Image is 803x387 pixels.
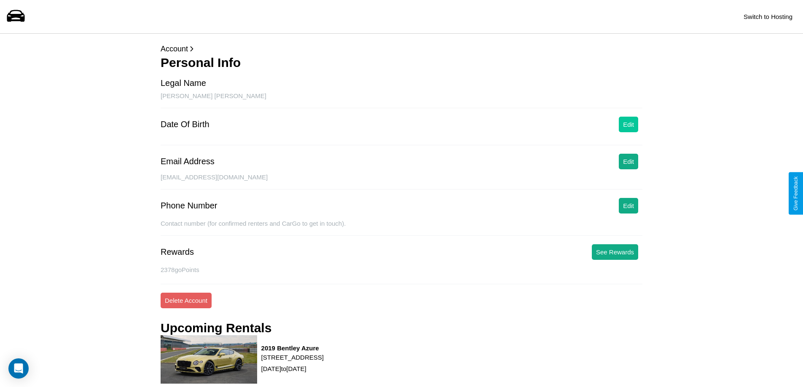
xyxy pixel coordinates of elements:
[161,293,212,308] button: Delete Account
[619,117,638,132] button: Edit
[161,321,271,335] h3: Upcoming Rentals
[619,198,638,214] button: Edit
[619,154,638,169] button: Edit
[592,244,638,260] button: See Rewards
[261,352,324,363] p: [STREET_ADDRESS]
[261,344,324,352] h3: 2019 Bentley Azure
[161,201,218,211] div: Phone Number
[739,9,797,24] button: Switch to Hosting
[161,120,209,129] div: Date Of Birth
[161,264,642,275] p: 2378 goPoints
[8,358,29,379] div: Open Intercom Messenger
[161,56,642,70] h3: Personal Info
[161,247,194,257] div: Rewards
[261,363,324,374] p: [DATE] to [DATE]
[161,220,642,236] div: Contact number (for confirmed renters and CarGo to get in touch).
[161,335,257,384] img: rental
[161,42,642,56] p: Account
[793,176,799,211] div: Give Feedback
[161,157,215,166] div: Email Address
[161,78,206,88] div: Legal Name
[161,92,642,108] div: [PERSON_NAME] [PERSON_NAME]
[161,173,642,189] div: [EMAIL_ADDRESS][DOMAIN_NAME]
